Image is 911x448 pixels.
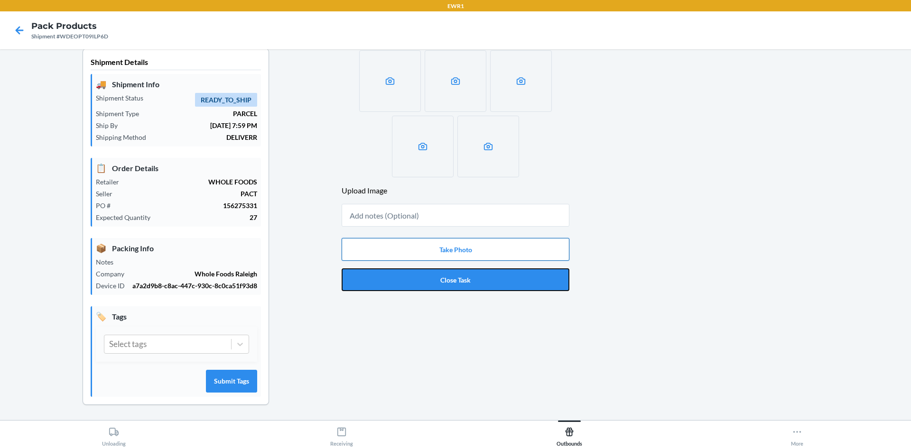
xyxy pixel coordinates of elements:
p: PO # [96,201,118,210]
button: Submit Tags [206,370,257,393]
div: Shipment #WDEOPT09ILP6D [31,32,108,41]
div: Receiving [330,423,353,447]
p: Device ID [96,281,132,291]
h4: Pack Products [31,20,108,32]
p: Shipment Info [96,78,257,91]
p: PACT [120,189,257,199]
p: 27 [158,212,257,222]
p: EWR1 [447,2,464,10]
div: More [791,423,803,447]
button: More [683,421,911,447]
p: Retailer [96,177,127,187]
p: Seller [96,189,120,199]
p: a7a2d9b8-c8ac-447c-930c-8c0ca51f93d8 [132,281,257,291]
span: 📦 [96,242,106,255]
button: Outbounds [455,421,683,447]
span: 🚚 [96,78,106,91]
p: Shipment Details [91,56,261,70]
header: Upload Image [342,185,569,196]
p: DELIVERR [154,132,257,142]
p: PARCEL [147,109,257,119]
p: WHOLE FOODS [127,177,257,187]
div: Unloading [102,423,126,447]
p: Order Details [96,162,257,174]
p: Packing Info [96,242,257,255]
div: Outbounds [557,423,582,447]
p: Shipping Method [96,132,154,142]
p: Ship By [96,120,125,130]
input: Add notes (Optional) [342,204,569,227]
p: 156275331 [118,201,257,210]
p: Whole Foods Raleigh [132,269,257,279]
button: Close Task [342,268,569,291]
span: READY_TO_SHIP [195,93,257,107]
p: Shipment Type [96,109,147,119]
p: [DATE] 7:59 PM [125,120,257,130]
div: Select tags [109,338,147,350]
button: Receiving [228,421,455,447]
p: Expected Quantity [96,212,158,222]
button: Take Photo [342,238,569,261]
span: 📋 [96,162,106,174]
p: Notes [96,257,121,267]
p: Shipment Status [96,93,151,103]
span: 🏷️ [96,310,106,323]
p: Tags [96,310,257,323]
p: Company [96,269,132,279]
